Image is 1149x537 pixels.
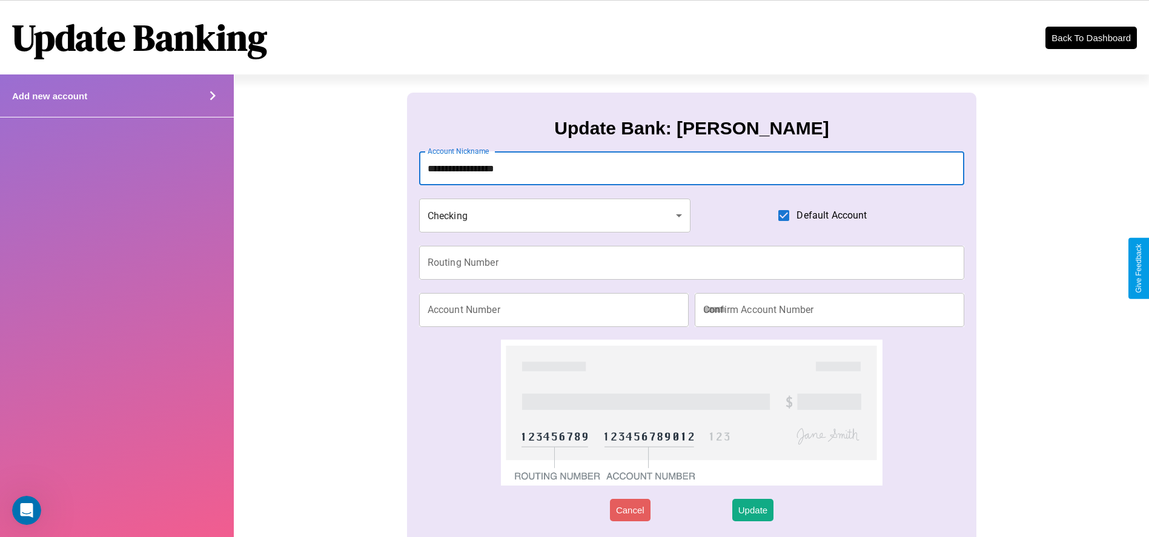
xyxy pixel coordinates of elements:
[428,146,489,156] label: Account Nickname
[1134,244,1143,293] div: Give Feedback
[419,199,690,232] div: Checking
[732,499,773,521] button: Update
[12,91,87,101] h4: Add new account
[554,118,829,139] h3: Update Bank: [PERSON_NAME]
[1045,27,1137,49] button: Back To Dashboard
[796,208,867,223] span: Default Account
[610,499,651,521] button: Cancel
[12,13,267,62] h1: Update Banking
[12,496,41,525] iframe: Intercom live chat
[501,340,883,486] img: check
